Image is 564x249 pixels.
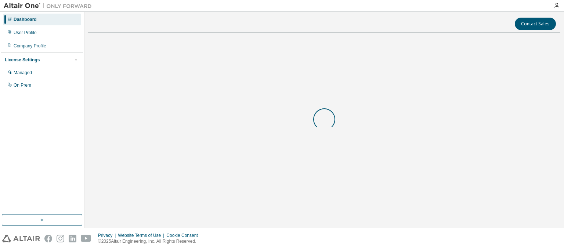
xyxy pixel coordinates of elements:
[57,235,64,242] img: instagram.svg
[166,232,202,238] div: Cookie Consent
[118,232,166,238] div: Website Terms of Use
[4,2,95,10] img: Altair One
[81,235,91,242] img: youtube.svg
[69,235,76,242] img: linkedin.svg
[44,235,52,242] img: facebook.svg
[14,70,32,76] div: Managed
[14,30,37,36] div: User Profile
[14,17,37,22] div: Dashboard
[14,43,46,49] div: Company Profile
[515,18,556,30] button: Contact Sales
[5,57,40,63] div: License Settings
[2,235,40,242] img: altair_logo.svg
[98,232,118,238] div: Privacy
[98,238,202,245] p: © 2025 Altair Engineering, Inc. All Rights Reserved.
[14,82,31,88] div: On Prem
